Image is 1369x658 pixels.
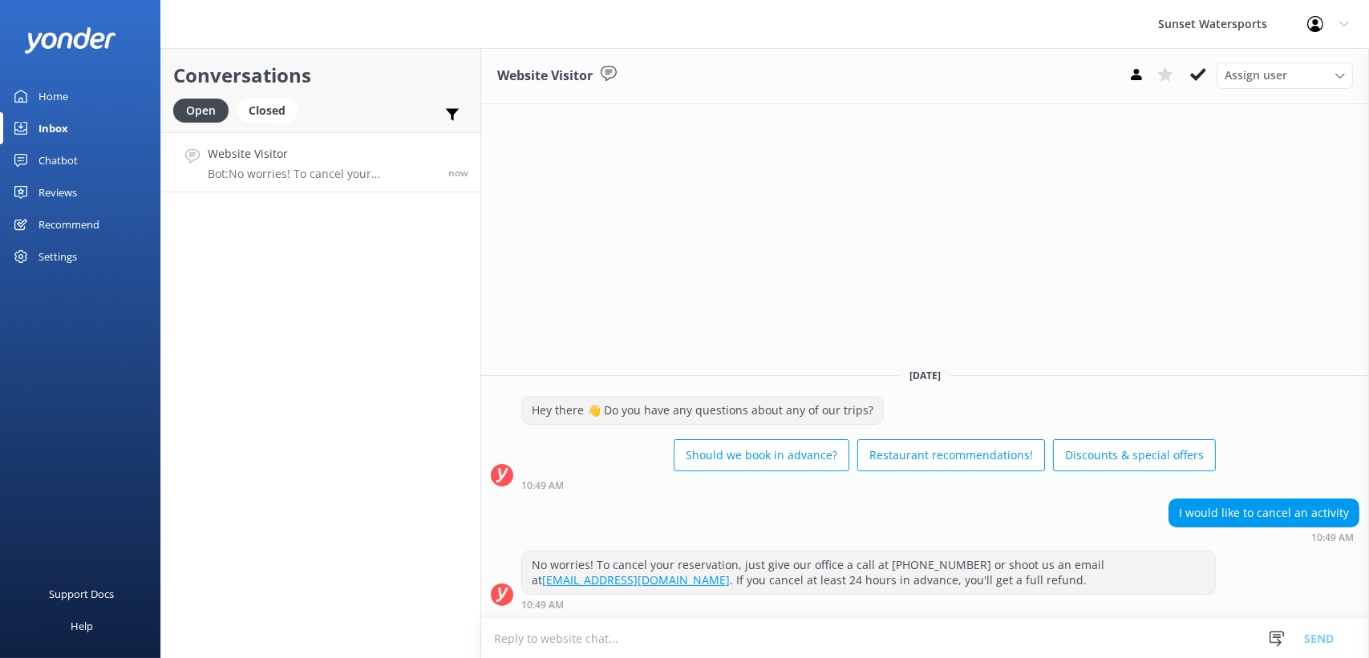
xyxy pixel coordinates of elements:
div: Reviews [38,176,77,208]
span: Assign user [1225,67,1287,84]
div: Settings [38,240,77,272]
strong: 10:49 AM [521,600,564,610]
a: Open [173,101,237,119]
img: yonder-white-logo.png [24,27,116,54]
div: Sep 06 2025 09:49am (UTC -05:00) America/Cancun [1169,531,1359,543]
div: Sep 06 2025 09:49am (UTC -05:00) America/Cancun [521,599,1216,610]
div: Home [38,80,68,112]
div: Support Docs [50,578,115,610]
div: Chatbot [38,144,78,176]
div: Recommend [38,208,99,240]
div: Help [71,610,93,642]
strong: 10:49 AM [521,481,564,490]
p: Bot: No worries! To cancel your reservation, just give our office a call at [PHONE_NUMBER] or sho... [208,167,436,181]
div: I would like to cancel an activity [1169,499,1359,527]
h3: Website Visitor [497,66,593,87]
span: [DATE] [900,369,950,382]
div: Assign User [1217,63,1353,88]
div: No worries! To cancel your reservation, just give our office a call at [PHONE_NUMBER] or shoot us... [522,551,1215,594]
a: Website VisitorBot:No worries! To cancel your reservation, just give our office a call at [PHONE_... [161,132,480,192]
h2: Conversations [173,60,468,91]
div: Sep 06 2025 09:49am (UTC -05:00) America/Cancun [521,479,1216,490]
h4: Website Visitor [208,145,436,163]
div: Open [173,99,229,123]
button: Should we book in advance? [674,439,849,471]
a: Closed [237,101,306,119]
span: Sep 06 2025 09:49am (UTC -05:00) America/Cancun [448,166,468,180]
button: Discounts & special offers [1053,439,1216,471]
a: [EMAIL_ADDRESS][DOMAIN_NAME] [542,572,730,587]
strong: 10:49 AM [1311,533,1354,543]
div: Inbox [38,112,68,144]
div: Hey there 👋 Do you have any questions about any of our trips? [522,397,883,424]
button: Restaurant recommendations! [857,439,1045,471]
div: Closed [237,99,298,123]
